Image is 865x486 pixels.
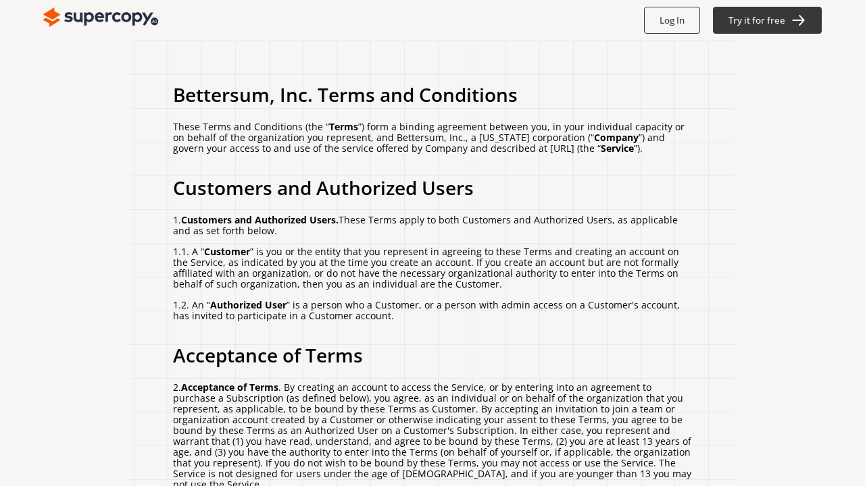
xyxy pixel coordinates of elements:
span: Service [601,142,634,155]
p: 1.1. A “ ” is you or the entity that you represent in agreeing to these Terms and creating an acc... [173,246,692,290]
h1: Customers and Authorized Users [173,171,692,205]
span: Customer [204,245,250,258]
p: 1. These Terms apply to both Customers and Authorized Users, as applicable and as set forth below. [173,215,692,236]
b: Log In [660,14,685,26]
span: Authorized User [210,298,287,311]
b: Try it for free [728,14,785,26]
span: Customers and Authorized Users. [181,213,339,226]
p: These Terms and Conditions (the “ ”) form a binding agreement between you, in your individual cap... [173,122,692,154]
button: Try it for free [713,7,822,34]
span: Terms [329,120,358,133]
span: Company [594,131,639,144]
p: 1.2. An “ ” is a person who a Customer, or a person with admin access on a Customer's account, ha... [173,300,692,321]
button: Log In [644,7,700,34]
h1: Bettersum, Inc. Terms and Conditions [173,78,692,111]
h1: Acceptance of Terms [173,338,692,372]
img: Close [43,4,158,31]
span: Acceptance of Terms [181,381,278,394]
